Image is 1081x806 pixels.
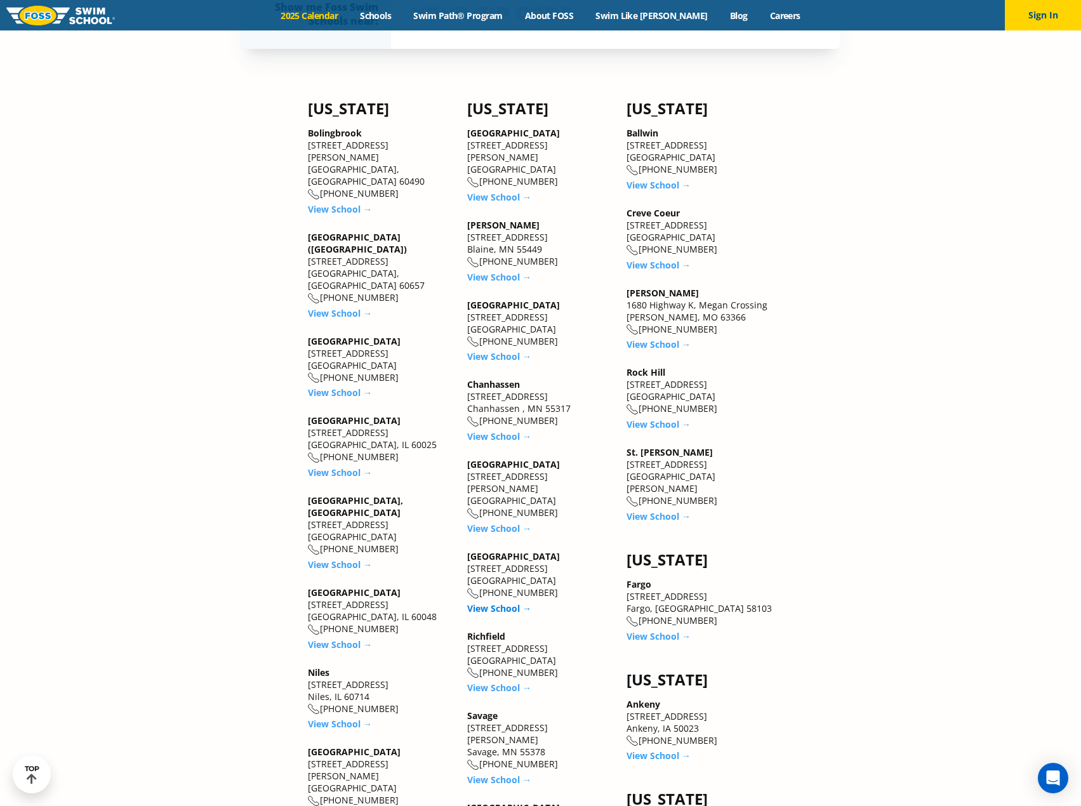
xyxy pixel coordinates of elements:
a: Blog [719,10,759,22]
a: [GEOGRAPHIC_DATA] [308,414,401,426]
div: [STREET_ADDRESS] [GEOGRAPHIC_DATA] [PHONE_NUMBER] [308,335,454,384]
div: [STREET_ADDRESS][PERSON_NAME] Savage, MN 55378 [PHONE_NUMBER] [467,710,614,770]
img: location-phone-o-icon.svg [627,165,639,176]
a: Ankeny [627,698,660,710]
img: location-phone-o-icon.svg [467,760,479,770]
a: View School → [627,338,691,350]
a: [PERSON_NAME] [467,219,540,231]
a: [GEOGRAPHIC_DATA], [GEOGRAPHIC_DATA] [308,494,403,519]
a: View School → [308,203,372,215]
img: location-phone-o-icon.svg [467,257,479,268]
img: location-phone-o-icon.svg [467,336,479,347]
div: [STREET_ADDRESS][PERSON_NAME] [GEOGRAPHIC_DATA], [GEOGRAPHIC_DATA] 60490 [PHONE_NUMBER] [308,127,454,200]
a: View School → [467,602,531,614]
div: [STREET_ADDRESS] Blaine, MN 55449 [PHONE_NUMBER] [467,219,614,268]
a: Niles [308,666,329,678]
a: [GEOGRAPHIC_DATA] [467,550,560,562]
a: View School → [467,682,531,694]
h4: [US_STATE] [467,100,614,117]
img: location-phone-o-icon.svg [627,736,639,746]
div: [STREET_ADDRESS] Chanhassen , MN 55317 [PHONE_NUMBER] [467,378,614,427]
a: Creve Coeur [627,207,680,219]
a: St. [PERSON_NAME] [627,446,713,458]
a: [GEOGRAPHIC_DATA] [467,127,560,139]
div: [STREET_ADDRESS] [GEOGRAPHIC_DATA][PERSON_NAME] [PHONE_NUMBER] [627,446,773,507]
a: View School → [467,430,531,442]
a: View School → [627,750,691,762]
div: [STREET_ADDRESS] [GEOGRAPHIC_DATA], IL 60025 [PHONE_NUMBER] [308,414,454,463]
a: Ballwin [627,127,658,139]
div: [STREET_ADDRESS] Niles, IL 60714 [PHONE_NUMBER] [308,666,454,715]
div: [STREET_ADDRESS][PERSON_NAME] [GEOGRAPHIC_DATA] [PHONE_NUMBER] [467,458,614,519]
a: View School → [467,271,531,283]
a: Savage [467,710,498,722]
img: location-phone-o-icon.svg [467,177,479,188]
a: View School → [308,718,372,730]
img: location-phone-o-icon.svg [308,453,320,463]
a: Careers [759,10,811,22]
div: [STREET_ADDRESS] Fargo, [GEOGRAPHIC_DATA] 58103 [PHONE_NUMBER] [627,578,773,627]
img: location-phone-o-icon.svg [308,373,320,383]
div: [STREET_ADDRESS] [GEOGRAPHIC_DATA] [PHONE_NUMBER] [467,299,614,348]
div: [STREET_ADDRESS] [GEOGRAPHIC_DATA] [PHONE_NUMBER] [308,494,454,555]
div: TOP [25,765,39,784]
h4: [US_STATE] [308,100,454,117]
a: Richfield [467,630,505,642]
a: Fargo [627,578,651,590]
a: [GEOGRAPHIC_DATA] [308,746,401,758]
img: location-phone-o-icon.svg [627,245,639,256]
a: Bolingbrook [308,127,362,139]
img: location-phone-o-icon.svg [467,668,479,678]
a: [GEOGRAPHIC_DATA] ([GEOGRAPHIC_DATA]) [308,231,407,255]
a: [GEOGRAPHIC_DATA] [308,335,401,347]
div: [STREET_ADDRESS] [GEOGRAPHIC_DATA] [PHONE_NUMBER] [627,366,773,415]
a: [GEOGRAPHIC_DATA] [308,586,401,598]
img: FOSS Swim School Logo [6,6,115,25]
a: [GEOGRAPHIC_DATA] [467,458,560,470]
a: View School → [308,307,372,319]
img: location-phone-o-icon.svg [308,545,320,555]
a: View School → [467,191,531,203]
a: Swim Like [PERSON_NAME] [585,10,719,22]
div: Open Intercom Messenger [1038,763,1068,793]
img: location-phone-o-icon.svg [467,588,479,599]
img: location-phone-o-icon.svg [627,324,639,335]
div: [STREET_ADDRESS] [GEOGRAPHIC_DATA], IL 60048 [PHONE_NUMBER] [308,586,454,635]
img: location-phone-o-icon.svg [308,704,320,715]
img: location-phone-o-icon.svg [308,293,320,304]
a: View School → [627,630,691,642]
div: [STREET_ADDRESS] [GEOGRAPHIC_DATA] [PHONE_NUMBER] [627,207,773,256]
div: [STREET_ADDRESS] [GEOGRAPHIC_DATA], [GEOGRAPHIC_DATA] 60657 [PHONE_NUMBER] [308,231,454,304]
img: location-phone-o-icon.svg [467,508,479,519]
a: Schools [349,10,402,22]
a: About FOSS [514,10,585,22]
img: location-phone-o-icon.svg [308,189,320,200]
img: location-phone-o-icon.svg [467,416,479,427]
a: [PERSON_NAME] [627,287,699,299]
a: View School → [627,179,691,191]
h4: [US_STATE] [627,100,773,117]
a: View School → [308,558,372,571]
a: View School → [308,466,372,479]
a: View School → [308,638,372,651]
div: [STREET_ADDRESS][PERSON_NAME] [GEOGRAPHIC_DATA] [PHONE_NUMBER] [467,127,614,188]
a: View School → [467,774,531,786]
div: [STREET_ADDRESS] [GEOGRAPHIC_DATA] [PHONE_NUMBER] [627,127,773,176]
img: location-phone-o-icon.svg [627,404,639,415]
img: location-phone-o-icon.svg [627,496,639,507]
a: [GEOGRAPHIC_DATA] [467,299,560,311]
div: [STREET_ADDRESS] [GEOGRAPHIC_DATA] [PHONE_NUMBER] [467,550,614,599]
a: Swim Path® Program [402,10,514,22]
img: location-phone-o-icon.svg [627,616,639,627]
a: 2025 Calendar [270,10,349,22]
a: View School → [627,510,691,522]
a: Chanhassen [467,378,520,390]
a: View School → [467,522,531,534]
a: View School → [308,386,372,399]
img: location-phone-o-icon.svg [308,624,320,635]
a: View School → [627,259,691,271]
div: [STREET_ADDRESS] [GEOGRAPHIC_DATA] [PHONE_NUMBER] [467,630,614,679]
h4: [US_STATE] [627,671,773,689]
div: 1680 Highway K, Megan Crossing [PERSON_NAME], MO 63366 [PHONE_NUMBER] [627,287,773,336]
h4: [US_STATE] [627,551,773,569]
